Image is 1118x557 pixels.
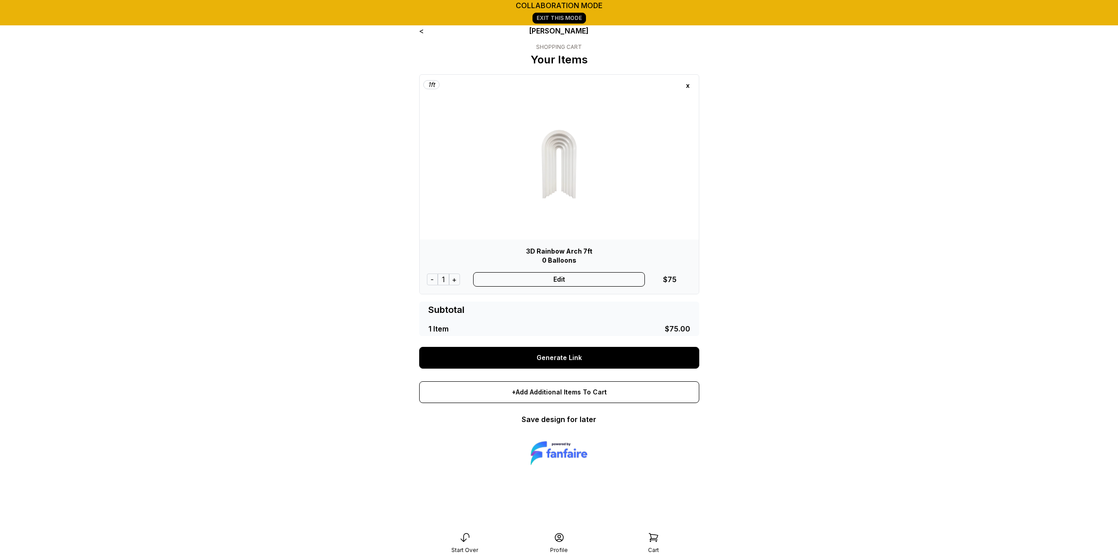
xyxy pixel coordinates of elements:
[550,547,568,554] div: Profile
[663,274,677,285] div: $75
[531,53,588,67] p: Your Items
[451,547,478,554] div: Start Over
[438,274,449,285] div: 1
[419,26,424,35] a: <
[648,547,659,554] div: Cart
[531,439,587,467] img: logo
[531,43,588,51] div: SHOPPING CART
[449,274,460,285] div: +
[427,247,692,265] div: 3D Rainbow Arch 7ft 0 Balloons
[522,415,596,424] a: Save design for later
[681,78,695,93] div: x
[428,323,449,334] div: 1 Item
[532,13,586,24] a: Exit This Mode
[419,347,699,369] a: Generate Link
[419,381,699,403] div: +Add Additional Items To Cart
[471,96,648,232] img: Design with add-ons
[428,303,465,316] div: Subtotal
[427,274,438,285] div: -
[423,80,440,89] div: 1 ft
[473,272,645,287] div: Edit
[665,323,690,334] div: $75.00
[475,25,643,36] div: [PERSON_NAME]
